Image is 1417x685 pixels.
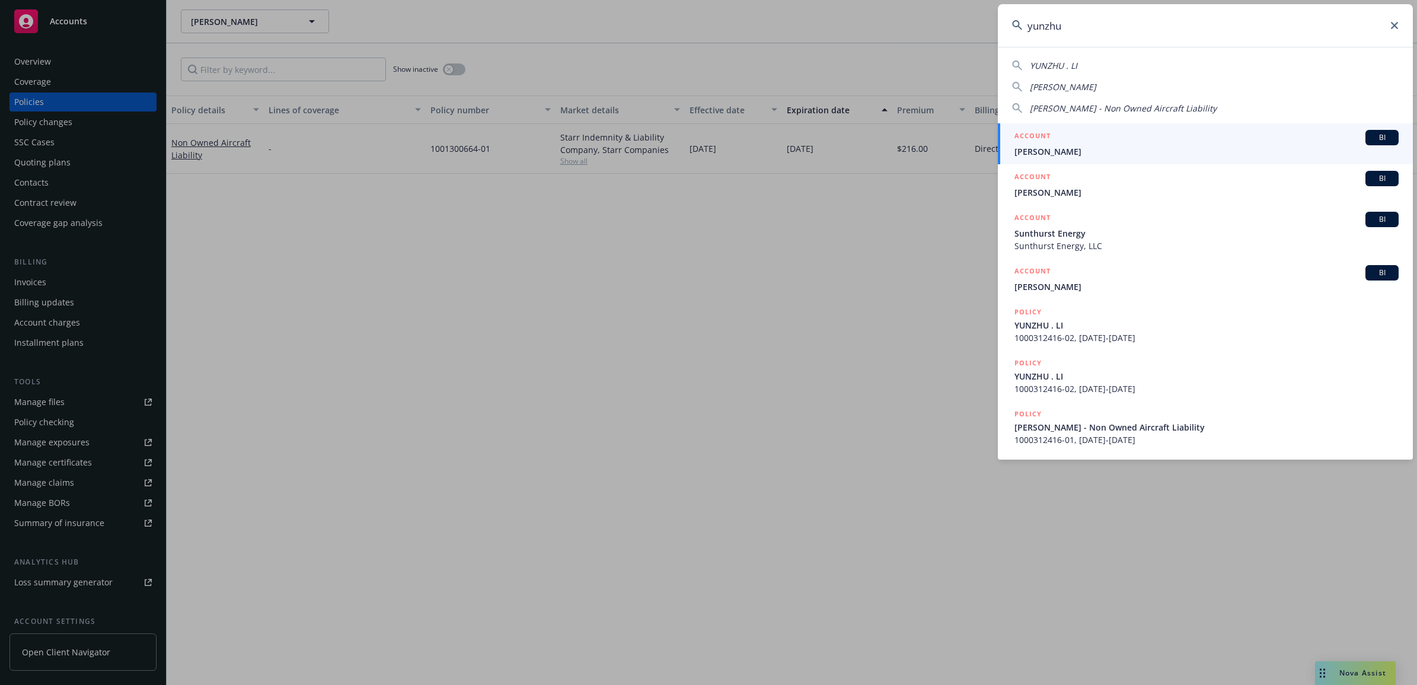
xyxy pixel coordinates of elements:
a: ACCOUNTBI[PERSON_NAME] [998,259,1413,300]
span: BI [1370,132,1394,143]
span: BI [1370,214,1394,225]
span: YUNZHU . LI [1014,319,1399,332]
span: BI [1370,267,1394,278]
h5: POLICY [1014,357,1042,369]
span: YUNZHU . LI [1014,370,1399,383]
span: BI [1370,173,1394,184]
span: [PERSON_NAME] - Non Owned Aircraft Liability [1014,421,1399,434]
input: Search... [998,4,1413,47]
span: 1000312416-02, [DATE]-[DATE] [1014,383,1399,395]
span: [PERSON_NAME] [1014,281,1399,293]
span: [PERSON_NAME] [1014,186,1399,199]
h5: ACCOUNT [1014,265,1051,279]
span: [PERSON_NAME] [1030,81,1096,93]
span: Sunthurst Energy [1014,227,1399,240]
span: Sunthurst Energy, LLC [1014,240,1399,252]
a: POLICY[PERSON_NAME] - Non Owned Aircraft Liability1000312416-01, [DATE]-[DATE] [998,402,1413,453]
span: 1000312416-02, [DATE]-[DATE] [1014,332,1399,344]
a: ACCOUNTBI[PERSON_NAME] [998,164,1413,205]
a: ACCOUNTBI[PERSON_NAME] [998,123,1413,164]
h5: ACCOUNT [1014,130,1051,144]
h5: ACCOUNT [1014,171,1051,185]
a: POLICYYUNZHU . LI1000312416-02, [DATE]-[DATE] [998,351,1413,402]
span: [PERSON_NAME] [1014,145,1399,158]
span: 1000312416-01, [DATE]-[DATE] [1014,434,1399,446]
h5: ACCOUNT [1014,212,1051,226]
span: YUNZHU . LI [1030,60,1077,71]
h5: POLICY [1014,408,1042,420]
a: ACCOUNTBISunthurst EnergySunthurst Energy, LLC [998,205,1413,259]
a: POLICYYUNZHU . LI1000312416-02, [DATE]-[DATE] [998,300,1413,351]
h5: POLICY [1014,306,1042,318]
span: [PERSON_NAME] - Non Owned Aircraft Liability [1030,103,1217,114]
